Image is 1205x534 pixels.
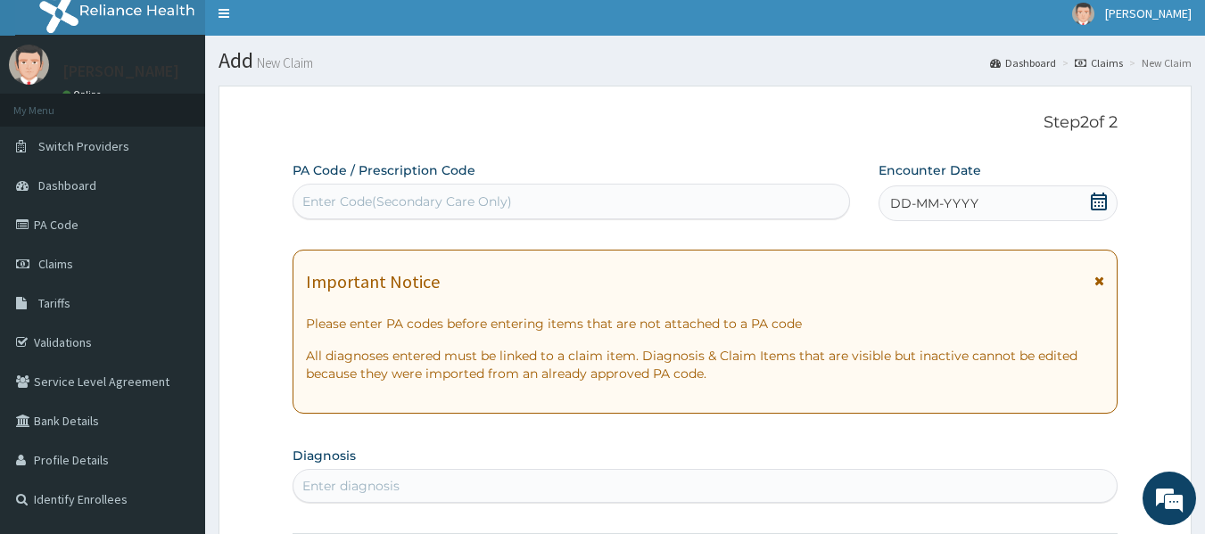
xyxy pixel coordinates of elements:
label: Encounter Date [879,161,981,179]
a: Dashboard [990,55,1056,70]
span: Switch Providers [38,138,129,154]
span: Claims [38,256,73,272]
img: User Image [1072,3,1094,25]
p: All diagnoses entered must be linked to a claim item. Diagnosis & Claim Items that are visible bu... [306,347,1105,382]
p: Step 2 of 2 [293,113,1118,133]
small: New Claim [253,56,313,70]
p: [PERSON_NAME] [62,63,179,79]
span: DD-MM-YYYY [890,194,978,212]
span: Tariffs [38,295,70,311]
span: Dashboard [38,177,96,193]
img: d_794563401_company_1708531726252_794563401 [33,89,72,134]
a: Online [62,88,105,101]
div: Chat with us now [93,100,300,123]
img: User Image [9,45,49,85]
li: New Claim [1125,55,1192,70]
div: Enter Code(Secondary Care Only) [302,193,512,210]
label: PA Code / Prescription Code [293,161,475,179]
span: [PERSON_NAME] [1105,5,1192,21]
div: Minimize live chat window [293,9,335,52]
h1: Add [219,49,1192,72]
div: Enter diagnosis [302,477,400,495]
span: We're online! [103,156,246,336]
h1: Important Notice [306,272,440,292]
p: Please enter PA codes before entering items that are not attached to a PA code [306,315,1105,333]
label: Diagnosis [293,447,356,464]
a: Claims [1075,55,1123,70]
textarea: Type your message and hit 'Enter' [9,349,340,412]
